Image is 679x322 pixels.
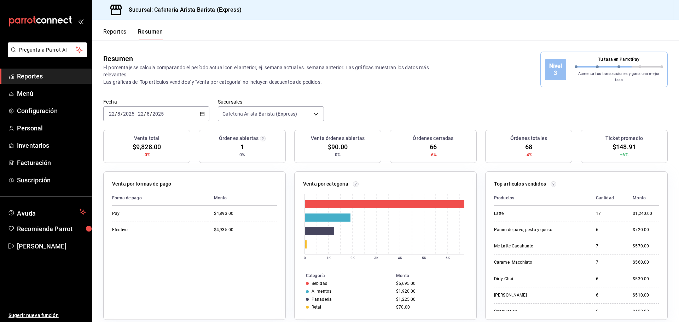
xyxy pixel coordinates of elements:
div: 6 [596,227,622,233]
button: open_drawer_menu [78,18,83,24]
th: Monto [627,191,659,206]
span: Pregunta a Parrot AI [19,46,76,54]
div: $720.00 [633,227,659,233]
span: $9,828.00 [133,142,161,152]
span: Recomienda Parrot [17,224,86,234]
p: Venta por formas de pago [112,180,171,188]
h3: Órdenes abiertas [219,135,259,142]
div: $570.00 [633,243,659,249]
h3: Venta total [134,135,159,142]
th: Productos [494,191,590,206]
input: -- [109,111,115,117]
span: Facturación [17,158,86,168]
span: - [135,111,137,117]
span: Sugerir nueva función [8,312,86,319]
div: 7 [596,243,622,249]
th: Monto [208,191,277,206]
div: $6,695.00 [396,281,465,286]
div: Retail [312,305,323,310]
div: $1,240.00 [633,211,659,217]
span: -6% [430,152,437,158]
text: 0 [304,256,306,260]
div: Bebidas [312,281,327,286]
button: Reportes [103,28,127,40]
input: -- [117,111,121,117]
div: $510.00 [633,292,659,298]
button: Pregunta a Parrot AI [8,42,87,57]
th: Cantidad [590,191,627,206]
p: Tu tasa en ParrotPay [575,56,663,63]
span: / [144,111,146,117]
text: 1K [326,256,331,260]
p: Top artículos vendidos [494,180,546,188]
span: -0% [143,152,150,158]
div: Pay [112,211,183,217]
input: ---- [152,111,164,117]
div: $4,935.00 [214,227,277,233]
input: -- [146,111,150,117]
div: $560.00 [633,259,659,265]
h3: Ticket promedio [605,135,643,142]
div: 7 [596,259,622,265]
div: Panadería [312,297,332,302]
div: $420.00 [633,309,659,315]
span: / [150,111,152,117]
span: 0% [239,152,245,158]
div: Alimentos [312,289,331,294]
span: Cafetería Arista Barista (Express) [222,110,297,117]
text: 5K [422,256,426,260]
span: -4% [525,152,532,158]
span: 1 [240,142,244,152]
label: Sucursales [218,99,324,104]
text: 6K [446,256,450,260]
div: Me Latte Cacahuate [494,243,565,249]
div: $1,920.00 [396,289,465,294]
h3: Órdenes cerradas [413,135,453,142]
p: El porcentaje se calcula comparando el período actual con el anterior, ej. semana actual vs. sema... [103,64,433,85]
span: 66 [430,142,437,152]
div: 17 [596,211,622,217]
span: / [115,111,117,117]
th: Forma de pago [112,191,208,206]
div: Caramel Macchiato [494,259,565,265]
div: Nivel 3 [545,59,566,80]
span: Menú [17,89,86,98]
th: Categoría [295,272,393,280]
span: +6% [620,152,628,158]
button: Resumen [138,28,163,40]
span: / [121,111,123,117]
span: [PERSON_NAME] [17,241,86,251]
span: Ayuda [17,208,77,216]
span: Configuración [17,106,86,116]
div: $530.00 [633,276,659,282]
div: Panini de pavo, pesto y queso [494,227,565,233]
div: Efectivo [112,227,183,233]
th: Monto [393,272,476,280]
span: Suscripción [17,175,86,185]
label: Fecha [103,99,209,104]
div: 6 [596,309,622,315]
a: Pregunta a Parrot AI [5,51,87,59]
text: 4K [398,256,402,260]
div: navigation tabs [103,28,163,40]
span: Inventarios [17,141,86,150]
div: [PERSON_NAME] [494,292,565,298]
div: $4,893.00 [214,211,277,217]
div: Latte [494,211,565,217]
span: Reportes [17,71,86,81]
p: Aumenta tus transacciones y gana una mejor tasa [575,71,663,83]
h3: Sucursal: Cafetería Arista Barista (Express) [123,6,242,14]
div: $70.00 [396,305,465,310]
span: 68 [525,142,532,152]
input: ---- [123,111,135,117]
text: 3K [374,256,379,260]
span: Personal [17,123,86,133]
div: $1,225.00 [396,297,465,302]
span: 0% [335,152,341,158]
h3: Venta órdenes abiertas [311,135,365,142]
div: Resumen [103,53,133,64]
input: -- [138,111,144,117]
div: Cappuccino [494,309,565,315]
text: 2K [350,256,355,260]
p: Venta por categoría [303,180,349,188]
